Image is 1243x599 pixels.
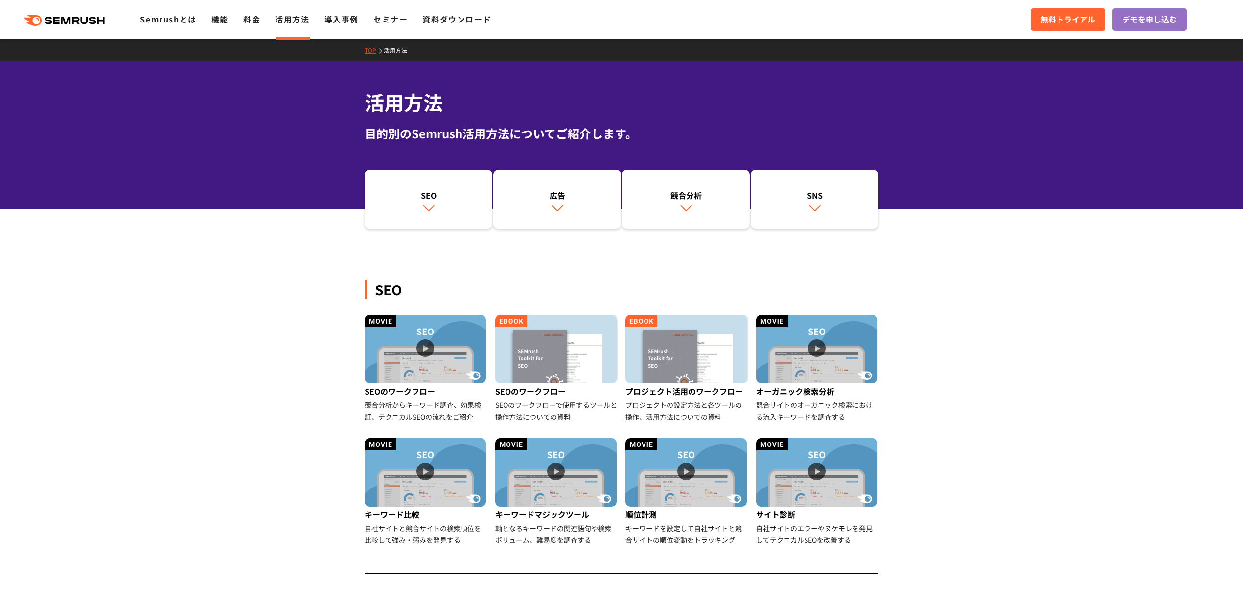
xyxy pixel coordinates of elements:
[365,315,487,422] a: SEOのワークフロー 競合分析からキーワード調査、効果検証、テクニカルSEOの流れをご紹介
[365,170,492,229] a: SEO
[625,438,748,546] a: 順位計測 キーワードを設定して自社サイトと競合サイトの順位変動をトラッキング
[365,507,487,522] div: キーワード比較
[275,13,309,25] a: 活用方法
[625,507,748,522] div: 順位計測
[625,522,748,546] div: キーワードを設定して自社サイトと競合サイトの順位変動をトラッキング
[1031,8,1105,31] a: 無料トライアル
[365,280,878,299] div: SEO
[324,13,359,25] a: 導入事例
[373,13,408,25] a: セミナー
[365,88,878,117] h1: 活用方法
[627,189,745,201] div: 競合分析
[495,507,618,522] div: キーワードマジックツール
[625,315,748,422] a: プロジェクト活用のワークフロー プロジェクトの設定方法と各ツールの操作、活用方法についての資料
[756,315,879,422] a: オーガニック検索分析 競合サイトのオーガニック検索における流入キーワードを調査する
[1040,13,1095,26] span: 無料トライアル
[365,46,384,54] a: TOP
[140,13,196,25] a: Semrushとは
[756,438,879,546] a: サイト診断 自社サイトのエラーやヌケモレを発見してテクニカルSEOを改善する
[1112,8,1187,31] a: デモを申し込む
[751,170,878,229] a: SNS
[495,522,618,546] div: 軸となるキーワードの関連語句や検索ボリューム、難易度を調査する
[211,13,229,25] a: 機能
[243,13,260,25] a: 料金
[365,522,487,546] div: 自社サイトと競合サイトの検索順位を比較して強み・弱みを発見する
[756,383,879,399] div: オーガニック検索分析
[365,438,487,546] a: キーワード比較 自社サイトと競合サイトの検索順位を比較して強み・弱みを発見する
[625,383,748,399] div: プロジェクト活用のワークフロー
[756,189,874,201] div: SNS
[756,522,879,546] div: 自社サイトのエラーやヌケモレを発見してテクニカルSEOを改善する
[1122,13,1177,26] span: デモを申し込む
[365,383,487,399] div: SEOのワークフロー
[369,189,487,201] div: SEO
[756,507,879,522] div: サイト診断
[495,383,618,399] div: SEOのワークフロー
[493,170,621,229] a: 広告
[498,189,616,201] div: 広告
[422,13,491,25] a: 資料ダウンロード
[365,125,878,142] div: 目的別のSemrush活用方法についてご紹介します。
[495,399,618,422] div: SEOのワークフローで使用するツールと操作方法についての資料
[756,399,879,422] div: 競合サイトのオーガニック検索における流入キーワードを調査する
[622,170,750,229] a: 競合分析
[625,399,748,422] div: プロジェクトの設定方法と各ツールの操作、活用方法についての資料
[495,438,618,546] a: キーワードマジックツール 軸となるキーワードの関連語句や検索ボリューム、難易度を調査する
[384,46,414,54] a: 活用方法
[495,315,618,422] a: SEOのワークフロー SEOのワークフローで使用するツールと操作方法についての資料
[365,399,487,422] div: 競合分析からキーワード調査、効果検証、テクニカルSEOの流れをご紹介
